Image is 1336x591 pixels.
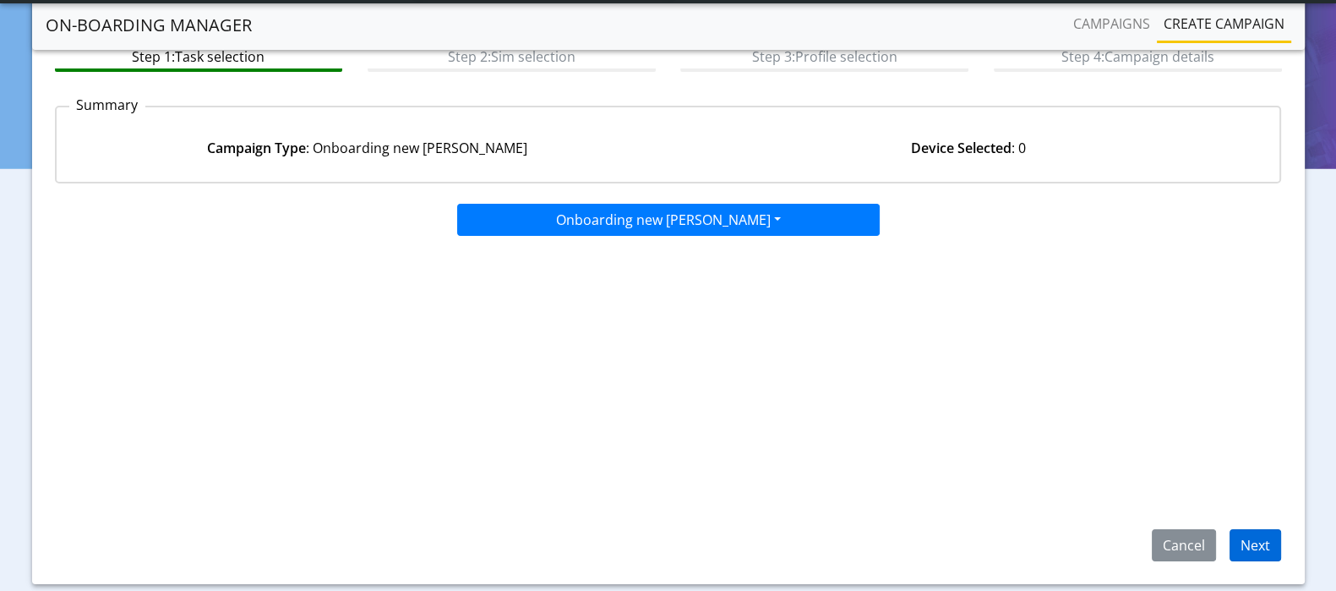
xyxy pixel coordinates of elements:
div: : Onboarding new [PERSON_NAME] [67,138,668,158]
strong: Device Selected [911,139,1012,157]
p: Summary [69,95,145,115]
a: Campaigns [1066,7,1157,41]
btn: Step 4: Campaign details [994,40,1282,72]
btn: Step 3: Profile selection [680,40,968,72]
a: On-Boarding Manager [46,8,252,42]
div: : 0 [668,138,1270,158]
btn: Step 1: Task selection [55,40,343,72]
btn: Step 2: Sim selection [368,40,656,72]
button: Onboarding new [PERSON_NAME] [457,204,880,236]
a: Create campaign [1157,7,1291,41]
button: Next [1230,529,1281,561]
strong: Campaign Type [207,139,306,157]
button: Cancel [1152,529,1216,561]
